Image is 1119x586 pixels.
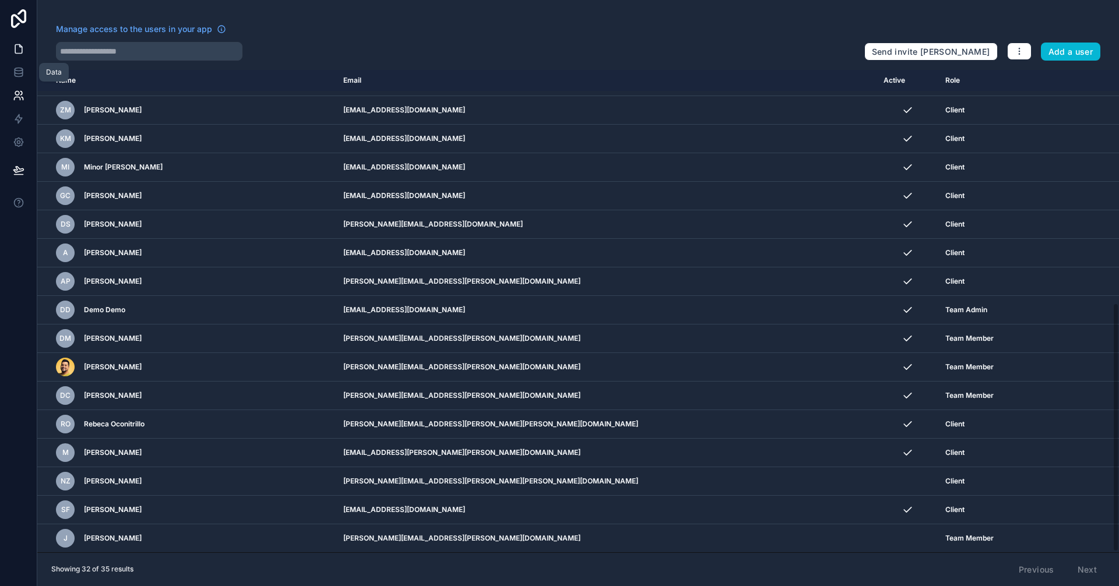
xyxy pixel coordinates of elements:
button: Send invite [PERSON_NAME] [864,43,998,61]
span: Client [945,134,965,143]
span: Client [945,476,965,486]
span: [PERSON_NAME] [84,248,142,257]
button: Add a user [1041,43,1101,61]
span: [PERSON_NAME] [84,391,142,400]
span: Client [945,448,965,457]
span: Team Member [945,334,994,343]
td: [EMAIL_ADDRESS][DOMAIN_NAME] [336,182,877,210]
span: MI [61,163,69,172]
td: [EMAIL_ADDRESS][PERSON_NAME][PERSON_NAME][DOMAIN_NAME] [336,439,877,467]
span: SF [61,505,70,514]
td: [EMAIL_ADDRESS][DOMAIN_NAME] [336,125,877,153]
div: Data [46,68,62,77]
td: [PERSON_NAME][EMAIL_ADDRESS][PERSON_NAME][PERSON_NAME][DOMAIN_NAME] [336,410,877,439]
span: [PERSON_NAME] [84,448,142,457]
span: Client [945,105,965,115]
span: [PERSON_NAME] [84,220,142,229]
span: AP [61,277,71,286]
span: M [62,448,69,457]
td: [EMAIL_ADDRESS][DOMAIN_NAME] [336,239,877,267]
span: [PERSON_NAME] [84,362,142,372]
span: Client [945,163,965,172]
td: [PERSON_NAME][EMAIL_ADDRESS][PERSON_NAME][DOMAIN_NAME] [336,324,877,353]
span: Minor [PERSON_NAME] [84,163,163,172]
td: [PERSON_NAME][EMAIL_ADDRESS][PERSON_NAME][PERSON_NAME][DOMAIN_NAME] [336,467,877,496]
span: Team Member [945,362,994,372]
td: [EMAIL_ADDRESS][DOMAIN_NAME] [336,496,877,524]
th: Active [877,70,939,91]
td: [PERSON_NAME][EMAIL_ADDRESS][PERSON_NAME][DOMAIN_NAME] [336,382,877,410]
span: GC [60,191,71,200]
span: Client [945,191,965,200]
div: scrollable content [37,70,1119,552]
td: [EMAIL_ADDRESS][DOMAIN_NAME] [336,96,877,125]
td: [PERSON_NAME][EMAIL_ADDRESS][DOMAIN_NAME] [336,210,877,239]
td: [PERSON_NAME][EMAIL_ADDRESS][PERSON_NAME][DOMAIN_NAME] [336,353,877,382]
span: [PERSON_NAME] [84,505,142,514]
span: Team Member [945,391,994,400]
span: DC [60,391,71,400]
th: Email [336,70,877,91]
span: DS [61,220,71,229]
span: [PERSON_NAME] [84,534,142,543]
span: Client [945,277,965,286]
span: Team Admin [945,305,987,315]
span: Client [945,248,965,257]
th: Name [37,70,336,91]
span: Rebeca Oconitrillo [84,419,145,429]
span: RO [61,419,71,429]
td: [EMAIL_ADDRESS][DOMAIN_NAME] [336,296,877,324]
span: NZ [61,476,71,486]
span: KM [60,134,71,143]
td: [EMAIL_ADDRESS][DOMAIN_NAME] [336,153,877,182]
span: [PERSON_NAME] [84,476,142,486]
span: [PERSON_NAME] [84,191,142,200]
span: Client [945,419,965,429]
td: [PERSON_NAME][EMAIL_ADDRESS][PERSON_NAME][DOMAIN_NAME] [336,267,877,296]
span: DD [60,305,71,315]
span: Client [945,220,965,229]
span: ZM [60,105,71,115]
span: J [64,534,68,543]
span: Manage access to the users in your app [56,23,212,35]
span: [PERSON_NAME] [84,277,142,286]
span: Client [945,505,965,514]
span: A [63,248,68,257]
a: Manage access to the users in your app [56,23,226,35]
span: [PERSON_NAME] [84,134,142,143]
td: [PERSON_NAME][EMAIL_ADDRESS][PERSON_NAME][DOMAIN_NAME] [336,524,877,553]
span: Demo Demo [84,305,125,315]
span: Showing 32 of 35 results [51,564,133,574]
span: DM [59,334,71,343]
span: Team Member [945,534,994,543]
span: [PERSON_NAME] [84,334,142,343]
span: [PERSON_NAME] [84,105,142,115]
th: Role [938,70,1074,91]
